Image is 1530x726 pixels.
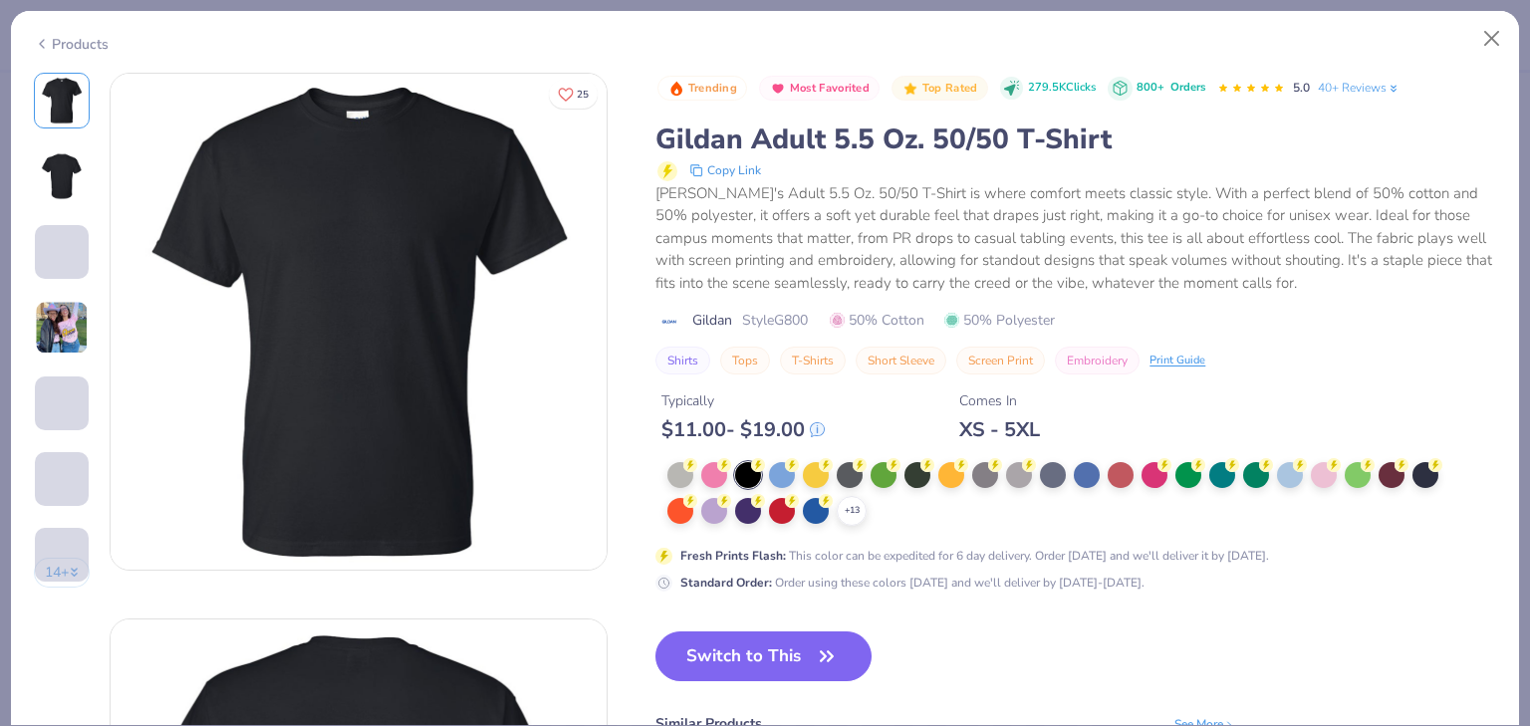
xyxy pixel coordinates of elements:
span: Trending [688,83,737,94]
img: Most Favorited sort [770,81,786,97]
strong: Standard Order : [680,575,772,591]
button: Badge Button [892,76,987,102]
span: 50% Polyester [944,310,1055,331]
span: Top Rated [922,83,978,94]
span: 50% Cotton [830,310,924,331]
button: T-Shirts [780,347,846,374]
a: 40+ Reviews [1318,79,1401,97]
span: + 13 [845,504,860,518]
button: Short Sleeve [856,347,946,374]
img: Front [111,74,607,570]
strong: Fresh Prints Flash : [680,548,786,564]
div: Comes In [959,390,1040,411]
img: Back [38,152,86,200]
button: Embroidery [1055,347,1140,374]
img: Trending sort [668,81,684,97]
div: 800+ [1137,80,1205,97]
span: 279.5K Clicks [1028,80,1096,97]
button: Badge Button [759,76,880,102]
button: Tops [720,347,770,374]
div: Print Guide [1149,353,1205,369]
div: Typically [661,390,825,411]
button: Shirts [655,347,710,374]
div: $ 11.00 - $ 19.00 [661,417,825,442]
img: User generated content [35,279,38,333]
span: Most Favorited [790,83,870,94]
button: Close [1473,20,1511,58]
button: Like [549,80,598,109]
span: Style G800 [742,310,808,331]
img: User generated content [35,301,89,355]
div: This color can be expedited for 6 day delivery. Order [DATE] and we'll deliver it by [DATE]. [680,547,1269,565]
button: copy to clipboard [683,158,767,182]
div: XS - 5XL [959,417,1040,442]
button: Switch to This [655,631,872,681]
img: User generated content [35,430,38,484]
div: Gildan Adult 5.5 Oz. 50/50 T-Shirt [655,121,1496,158]
div: Products [34,34,109,55]
button: Screen Print [956,347,1045,374]
span: Orders [1170,80,1205,95]
span: 25 [577,90,589,100]
button: 14+ [34,558,91,588]
img: Front [38,77,86,124]
button: Badge Button [657,76,747,102]
span: Gildan [692,310,732,331]
span: 5.0 [1293,80,1310,96]
div: [PERSON_NAME]'s Adult 5.5 Oz. 50/50 T-Shirt is where comfort meets classic style. With a perfect ... [655,182,1496,295]
img: Top Rated sort [902,81,918,97]
img: brand logo [655,314,682,330]
img: User generated content [35,506,38,560]
div: Order using these colors [DATE] and we'll deliver by [DATE]-[DATE]. [680,574,1145,592]
div: 5.0 Stars [1217,73,1285,105]
img: User generated content [35,582,38,635]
